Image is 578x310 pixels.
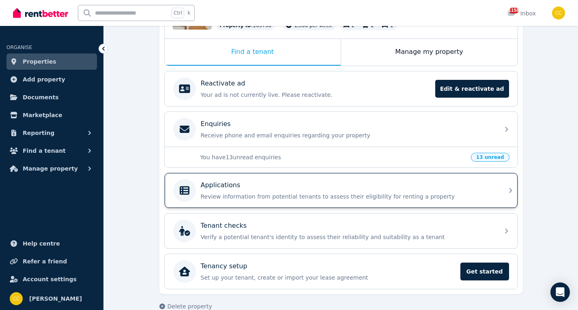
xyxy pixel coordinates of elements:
p: Reactivate ad [201,79,245,88]
p: You have 13 unread enquiries [200,153,466,161]
span: k [187,10,190,16]
a: Tenancy setupSet up your tenant, create or import your lease agreementGet started [165,254,518,289]
div: Find a tenant [165,39,341,66]
div: Open Intercom Messenger [550,282,570,302]
p: Applications [201,180,241,190]
div: Inbox [507,9,536,17]
button: Find a tenant [6,143,97,159]
p: Enquiries [201,119,231,129]
a: Account settings [6,271,97,287]
button: Manage property [6,160,97,177]
div: Manage my property [341,39,518,66]
p: Your ad is not currently live. Please reactivate. [201,91,430,99]
p: Tenancy setup [201,261,247,271]
span: [PERSON_NAME] [29,294,82,304]
p: Verify a potential tenant's identity to assess their reliability and suitability as a tenant [201,233,494,241]
a: Properties [6,53,97,70]
img: chany chen [10,292,23,305]
a: EnquiriesReceive phone and email enquiries regarding your property [165,112,518,147]
p: Set up your tenant, create or import your lease agreement [201,274,456,282]
p: Review information from potential tenants to assess their eligibility for renting a property [201,192,494,201]
span: Documents [23,92,59,102]
span: Manage property [23,164,78,173]
a: Add property [6,71,97,88]
span: 13 unread [471,153,509,162]
p: Receive phone and email enquiries regarding your property [201,131,494,139]
span: ORGANISE [6,45,32,50]
span: Reporting [23,128,54,138]
span: Account settings [23,274,77,284]
span: Marketplace [23,110,62,120]
span: Refer a friend [23,257,67,266]
img: chany chen [552,6,565,19]
a: Refer a friend [6,253,97,269]
span: Find a tenant [23,146,66,156]
a: Marketplace [6,107,97,123]
span: Get started [460,263,509,280]
span: 1158 [509,8,519,13]
button: Reporting [6,125,97,141]
a: Reactivate adYour ad is not currently live. Please reactivate.Edit & reactivate ad [165,71,518,106]
span: Ctrl [172,8,184,18]
span: Edit & reactivate ad [435,80,509,98]
img: RentBetter [13,7,68,19]
p: Tenant checks [201,221,247,231]
span: Properties [23,57,56,66]
a: ApplicationsReview information from potential tenants to assess their eligibility for renting a p... [165,173,518,208]
span: Help centre [23,239,60,248]
span: Add property [23,75,65,84]
a: Help centre [6,235,97,252]
a: Tenant checksVerify a potential tenant's identity to assess their reliability and suitability as ... [165,214,518,248]
a: Documents [6,89,97,105]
